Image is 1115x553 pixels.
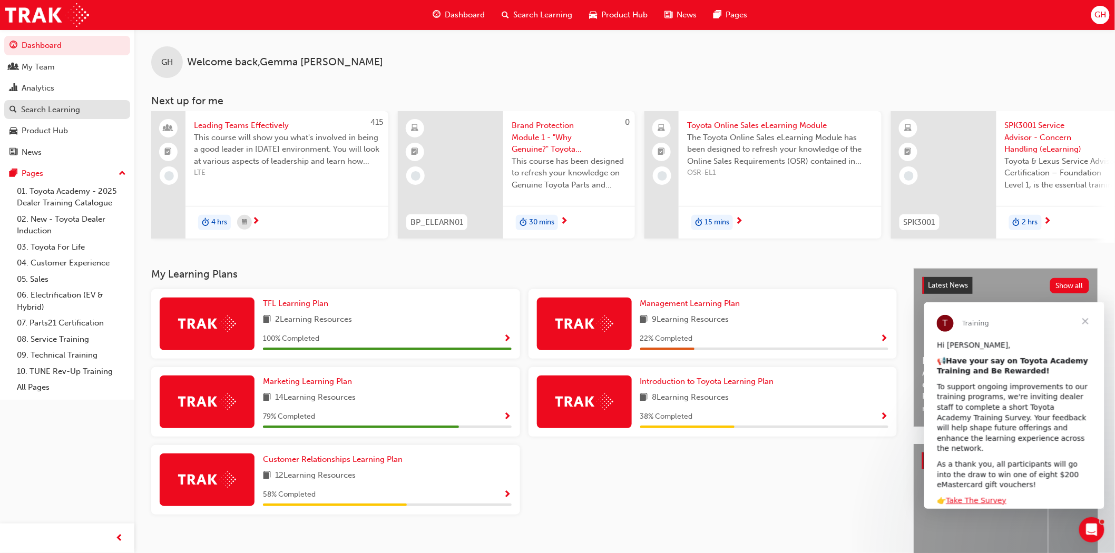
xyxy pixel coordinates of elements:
[881,332,888,345] button: Show Progress
[433,8,441,22] span: guage-icon
[13,363,130,380] a: 10. TUNE Rev-Up Training
[590,8,598,22] span: car-icon
[164,171,174,181] span: learningRecordVerb_NONE-icon
[202,216,209,230] span: duration-icon
[555,393,613,410] img: Trak
[504,334,512,344] span: Show Progress
[263,453,407,466] a: Customer Relationships Learning Plan
[904,171,914,181] span: learningRecordVerb_NONE-icon
[881,412,888,422] span: Show Progress
[504,332,512,345] button: Show Progress
[9,126,17,136] span: car-icon
[924,302,1104,509] iframe: Intercom live chat message
[412,122,419,135] span: learningResourceType_ELEARNING-icon
[13,183,130,211] a: 01. Toyota Academy - 2025 Dealer Training Catalogue
[705,216,729,229] span: 15 mins
[263,455,403,464] span: Customer Relationships Learning Plan
[178,393,236,410] img: Trak
[923,390,1089,414] span: Revolutionise the way you access and manage your learning resources.
[370,117,383,127] span: 415
[529,216,554,229] span: 30 mins
[640,377,774,386] span: Introduction to Toyota Learning Plan
[263,299,328,308] span: TFL Learning Plan
[905,122,912,135] span: learningResourceType_ELEARNING-icon
[263,377,352,386] span: Marketing Learning Plan
[640,391,648,404] span: book-icon
[187,56,383,68] span: Welcome back , Gemma [PERSON_NAME]
[1022,216,1038,229] span: 2 hrs
[13,271,130,288] a: 05. Sales
[119,167,126,181] span: up-icon
[695,216,702,230] span: duration-icon
[411,171,420,181] span: learningRecordVerb_NONE-icon
[512,120,627,155] span: Brand Protection Module 1 - "Why Genuine?" Toyota Genuine Parts and Accessories
[263,313,271,327] span: book-icon
[22,125,68,137] div: Product Hub
[658,171,667,181] span: learningRecordVerb_NONE-icon
[502,8,510,22] span: search-icon
[881,334,888,344] span: Show Progress
[602,9,648,21] span: Product Hub
[263,411,315,423] span: 79 % Completed
[714,8,722,22] span: pages-icon
[275,469,356,482] span: 12 Learning Resources
[4,121,130,141] a: Product Hub
[13,331,130,348] a: 08. Service Training
[252,217,260,226] span: next-icon
[161,56,173,68] span: GH
[504,490,512,500] span: Show Progress
[13,347,130,363] a: 09. Technical Training
[658,145,666,159] span: booktick-icon
[923,277,1089,294] a: Latest NewsShow all
[9,148,17,157] span: news-icon
[640,376,778,388] a: Introduction to Toyota Learning Plan
[151,111,388,239] a: 415Leading Teams EffectivelyThis course will show you what's involved in being a good leader in [...
[922,452,1090,469] a: Product HubShow all
[4,36,130,55] a: Dashboard
[512,155,627,191] span: This course has been designed to refresh your knowledge on Genuine Toyota Parts and Accessories s...
[687,120,873,132] span: Toyota Online Sales eLearning Module
[13,255,130,271] a: 04. Customer Experience
[504,488,512,501] button: Show Progress
[494,4,581,26] a: search-iconSearch Learning
[22,167,43,180] div: Pages
[914,268,1098,427] a: Latest NewsShow allHelp Shape the Future of Toyota Academy Training and Win an eMastercard!Revolu...
[658,122,666,135] span: laptop-icon
[4,57,130,77] a: My Team
[194,120,380,132] span: Leading Teams Effectively
[514,9,573,21] span: Search Learning
[263,376,356,388] a: Marketing Learning Plan
[4,34,130,164] button: DashboardMy TeamAnalyticsSearch LearningProduct HubNews
[4,164,130,183] button: Pages
[13,239,130,255] a: 03. Toyota For Life
[923,355,1089,391] span: Help Shape the Future of Toyota Academy Training and Win an eMastercard!
[13,211,130,239] a: 02. New - Toyota Dealer Induction
[263,298,332,310] a: TFL Learning Plan
[1091,6,1110,24] button: GH
[520,216,527,230] span: duration-icon
[677,9,697,21] span: News
[5,3,89,27] img: Trak
[242,216,247,229] span: calendar-icon
[165,122,172,135] span: people-icon
[116,532,124,545] span: prev-icon
[9,169,17,179] span: pages-icon
[4,78,130,98] a: Analytics
[275,391,356,404] span: 14 Learning Resources
[275,313,352,327] span: 2 Learning Resources
[735,217,743,226] span: next-icon
[9,105,17,115] span: search-icon
[13,379,130,396] a: All Pages
[151,268,897,280] h3: My Learning Plans
[625,117,630,127] span: 0
[211,216,227,229] span: 4 hrs
[263,333,319,345] span: 100 % Completed
[640,333,693,345] span: 22 % Completed
[657,4,706,26] a: news-iconNews
[9,41,17,51] span: guage-icon
[134,95,1115,107] h3: Next up for me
